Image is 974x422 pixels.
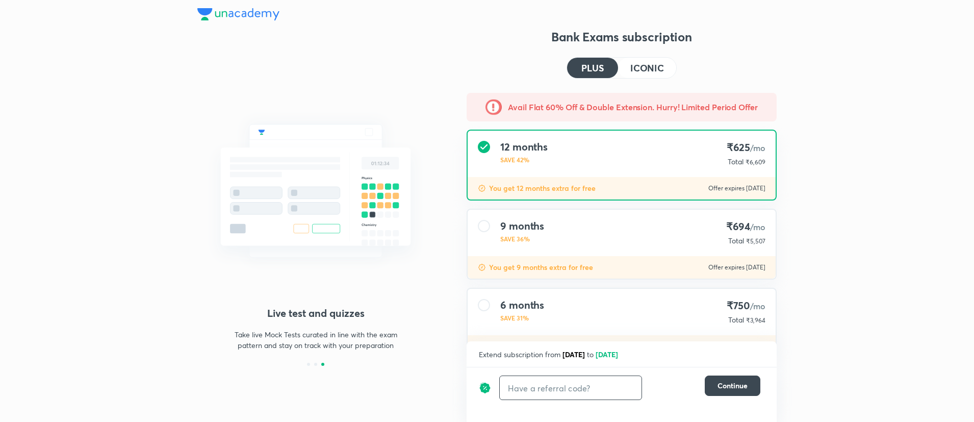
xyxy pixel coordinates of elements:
[705,376,760,396] button: Continue
[500,299,544,311] h4: 6 months
[500,220,544,232] h4: 9 months
[728,236,744,246] p: Total
[500,313,544,322] p: SAVE 31%
[724,299,765,313] h4: ₹750
[567,58,618,78] button: PLUS
[479,350,620,359] span: Extend subscription from to
[708,263,765,271] p: Offer expires [DATE]
[500,141,548,153] h4: 12 months
[227,329,404,351] p: Take live Mock Tests curated in line with the exam pattern and stay on track with your preparation
[717,381,748,391] span: Continue
[500,234,544,243] p: SAVE 36%
[750,301,765,311] span: /mo
[508,101,758,113] h5: Avail Flat 60% Off & Double Extension. Hurry! Limited Period Offer
[728,157,744,167] p: Total
[596,350,618,359] span: [DATE]
[708,184,765,192] p: Offer expires [DATE]
[197,102,434,280] img: mock_test_quizes_521a5f770e.svg
[562,350,585,359] span: [DATE]
[478,184,486,192] img: discount
[724,220,765,234] h4: ₹694
[500,376,642,400] input: Have a referral code?
[467,29,777,45] h3: Bank Exams subscription
[746,316,765,324] span: ₹3,964
[479,376,491,400] img: discount
[500,155,548,164] p: SAVE 42%
[724,141,765,155] h4: ₹625
[750,142,765,153] span: /mo
[489,262,593,272] p: You get 9 months extra for free
[630,63,664,72] h4: ICONIC
[618,58,676,78] button: ICONIC
[485,99,502,115] img: -
[489,183,596,193] p: You get 12 months extra for free
[478,263,486,271] img: discount
[197,306,434,321] h4: Live test and quizzes
[728,315,744,325] p: Total
[746,158,765,166] span: ₹6,609
[750,221,765,232] span: /mo
[746,237,765,245] span: ₹5,507
[581,63,604,72] h4: PLUS
[197,8,279,20] img: Company Logo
